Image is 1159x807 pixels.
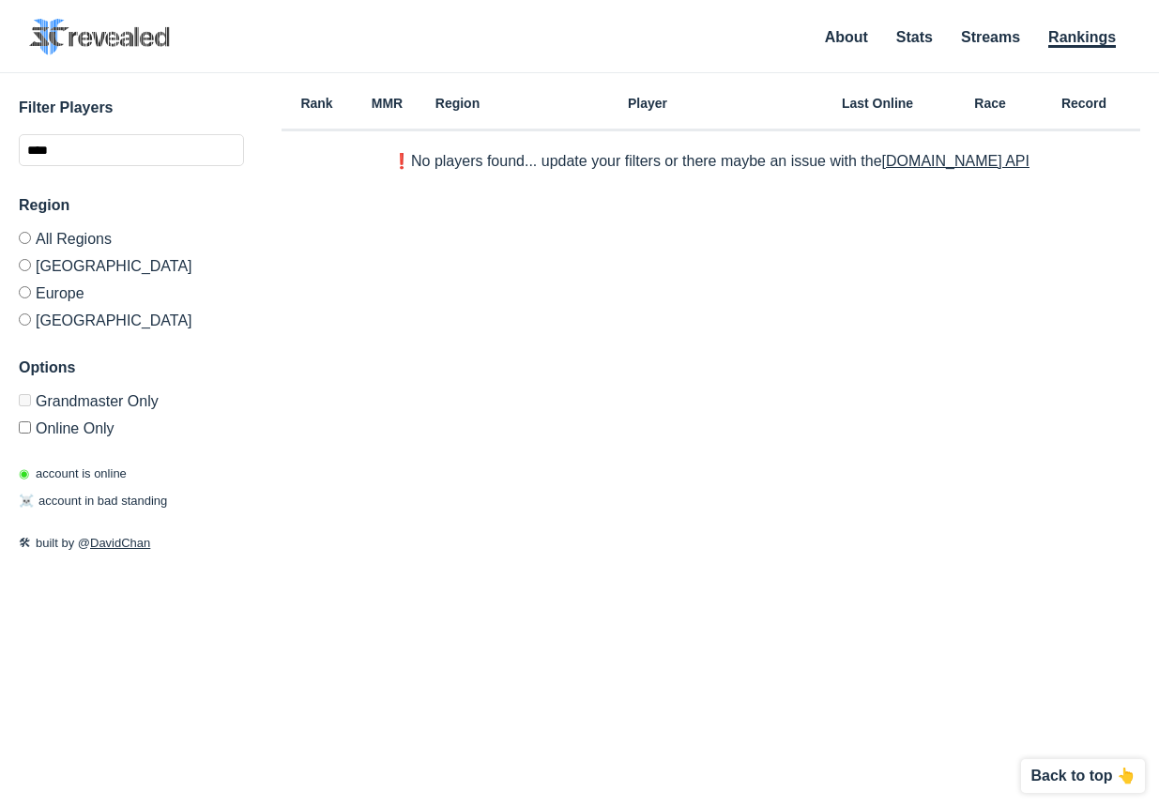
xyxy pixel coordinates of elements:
[882,153,1029,169] a: [DOMAIN_NAME] API
[19,414,244,436] label: Only show accounts currently laddering
[282,97,352,110] h6: Rank
[90,536,150,550] a: DavidChan
[961,29,1020,45] a: Streams
[422,97,493,110] h6: Region
[19,357,244,379] h3: Options
[19,286,31,298] input: Europe
[352,97,422,110] h6: MMR
[19,494,34,508] span: ☠️
[19,259,31,271] input: [GEOGRAPHIC_DATA]
[493,97,802,110] h6: Player
[19,232,244,251] label: All Regions
[19,492,167,510] p: account in bad standing
[19,279,244,306] label: Europe
[896,29,933,45] a: Stats
[19,313,31,326] input: [GEOGRAPHIC_DATA]
[825,29,868,45] a: About
[19,534,244,553] p: built by @
[19,466,29,480] span: ◉
[19,394,31,406] input: Grandmaster Only
[19,536,31,550] span: 🛠
[19,306,244,328] label: [GEOGRAPHIC_DATA]
[19,464,127,483] p: account is online
[19,194,244,217] h3: Region
[802,97,953,110] h6: Last Online
[953,97,1028,110] h6: Race
[1048,29,1116,48] a: Rankings
[1030,769,1136,784] p: Back to top 👆
[19,232,31,244] input: All Regions
[1028,97,1140,110] h6: Record
[19,394,244,414] label: Only Show accounts currently in Grandmaster
[19,421,31,434] input: Online Only
[19,251,244,279] label: [GEOGRAPHIC_DATA]
[29,19,170,55] img: SC2 Revealed
[19,97,244,119] h3: Filter Players
[392,154,1029,169] p: ❗️No players found... update your filters or there maybe an issue with the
